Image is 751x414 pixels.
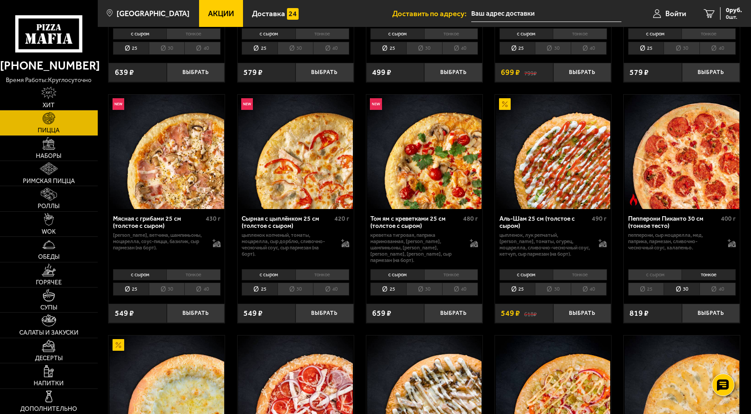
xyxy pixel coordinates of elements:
li: 40 [699,42,736,55]
li: 40 [313,42,349,55]
img: Сырная с цыплёнком 25 см (толстое с сыром) [238,95,353,209]
li: 30 [278,283,313,296]
p: креветка тигровая, паприка маринованная, [PERSON_NAME], шампиньоны, [PERSON_NAME], [PERSON_NAME],... [370,232,462,264]
span: 499 ₽ [372,69,391,76]
button: Выбрать [167,304,225,323]
button: Выбрать [682,63,740,82]
img: Аль-Шам 25 см (толстое с сыром) [496,95,611,209]
li: 25 [113,42,149,55]
li: 30 [278,42,313,55]
span: Обеды [38,254,60,260]
a: НовинкаСырная с цыплёнком 25 см (толстое с сыром) [238,95,354,209]
img: Острое блюдо [628,194,639,205]
a: НовинкаТом ям с креветками 25 см (толстое с сыром) [366,95,482,209]
span: WOK [42,229,56,235]
li: 40 [313,283,349,296]
li: с сыром [370,269,424,280]
span: 490 г [592,215,607,222]
button: Выбрать [553,63,612,82]
li: 30 [406,42,442,55]
li: тонкое [295,28,349,39]
img: Новинка [241,98,253,110]
p: цыпленок, лук репчатый, [PERSON_NAME], томаты, огурец, моцарелла, сливочно-чесночный соус, кетчуп... [499,232,591,257]
span: Роллы [38,203,60,209]
li: 30 [664,283,699,296]
li: 30 [664,42,699,55]
li: с сыром [242,269,295,280]
li: 25 [628,42,664,55]
button: Выбрать [424,63,482,82]
span: Пицца [38,127,60,134]
li: с сыром [242,28,295,39]
li: с сыром [113,28,166,39]
span: Супы [40,305,57,311]
li: тонкое [682,28,735,39]
button: Выбрать [167,63,225,82]
span: Дополнительно [20,406,77,412]
span: Акции [208,10,234,17]
img: 15daf4d41897b9f0e9f617042186c801.svg [287,8,299,20]
li: 40 [184,42,221,55]
li: тонкое [682,269,735,280]
span: Доставить по адресу: [392,10,471,17]
button: Выбрать [424,304,482,323]
img: Мясная с грибами 25 см (толстое с сыром) [109,95,224,209]
li: 30 [406,283,442,296]
span: 480 г [463,215,478,222]
button: Выбрать [295,63,354,82]
span: 699 ₽ [501,69,520,76]
li: 25 [370,283,406,296]
span: 659 ₽ [372,309,391,317]
span: 579 ₽ [629,69,649,76]
li: тонкое [553,28,607,39]
img: Новинка [113,98,124,110]
li: 30 [535,283,571,296]
li: с сыром [628,28,682,39]
li: с сыром [499,28,553,39]
a: АкционныйАль-Шам 25 см (толстое с сыром) [495,95,611,209]
img: Акционный [113,339,124,351]
span: Хит [43,102,55,109]
img: Новинка [370,98,382,110]
div: Сырная с цыплёнком 25 см (толстое с сыром) [242,215,332,230]
li: 40 [571,42,607,55]
div: Аль-Шам 25 см (толстое с сыром) [499,215,590,230]
span: 549 ₽ [115,309,134,317]
a: Острое блюдоПепперони Пиканто 30 см (тонкое тесто) [624,95,740,209]
li: 25 [370,42,406,55]
li: тонкое [166,28,220,39]
img: Пепперони Пиканто 30 см (тонкое тесто) [625,95,739,209]
li: с сыром [628,269,682,280]
p: пепперони, сыр Моцарелла, мед, паприка, пармезан, сливочно-чесночный соус, халапеньо. [628,232,720,251]
li: тонкое [424,28,478,39]
li: с сыром [370,28,424,39]
span: 579 ₽ [243,69,263,76]
span: 400 г [721,215,736,222]
li: 25 [628,283,664,296]
span: Доставка [252,10,285,17]
li: тонкое [295,269,349,280]
span: 549 ₽ [501,309,520,317]
li: 30 [149,42,185,55]
a: НовинкаМясная с грибами 25 см (толстое с сыром) [109,95,225,209]
span: 639 ₽ [115,69,134,76]
p: [PERSON_NAME], ветчина, шампиньоны, моцарелла, соус-пицца, базилик, сыр пармезан (на борт). [113,232,204,251]
img: Том ям с креветками 25 см (толстое с сыром) [367,95,482,209]
li: 40 [699,283,736,296]
li: 30 [535,42,571,55]
button: Выбрать [295,304,354,323]
li: 30 [149,283,185,296]
s: 799 ₽ [524,69,537,76]
span: 0 шт. [726,14,742,20]
li: 40 [442,283,478,296]
span: Римская пицца [23,178,75,184]
li: тонкое [166,269,220,280]
li: 40 [571,283,607,296]
img: Акционный [499,98,511,110]
div: Том ям с креветками 25 см (толстое с сыром) [370,215,461,230]
input: Ваш адрес доставки [471,5,621,22]
li: 40 [442,42,478,55]
span: [GEOGRAPHIC_DATA] [117,10,190,17]
li: 40 [184,283,221,296]
span: Горячее [36,279,62,286]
